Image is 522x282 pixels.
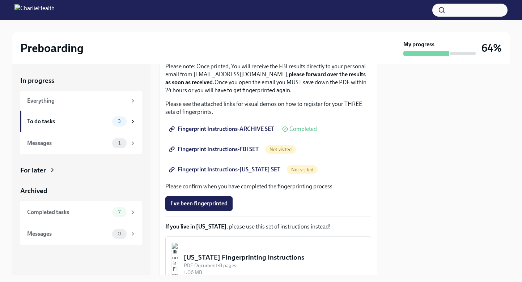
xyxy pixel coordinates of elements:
p: Please see the attached links for visual demos on how to register for your THREE sets of fingerpr... [165,100,371,116]
a: For later [20,166,142,175]
h3: 64% [481,42,502,55]
span: Completed [289,126,317,132]
div: To do tasks [27,117,109,125]
div: For later [20,166,46,175]
a: Completed tasks7 [20,201,142,223]
a: Messages1 [20,132,142,154]
p: , please use this set of instructions instead! [165,223,371,231]
img: CharlieHealth [14,4,55,16]
span: 7 [114,209,125,215]
a: Everything [20,91,142,111]
div: Everything [27,97,127,105]
div: [US_STATE] Fingerprinting Instructions [184,253,365,262]
a: Archived [20,186,142,196]
h2: Preboarding [20,41,84,55]
span: 1 [114,140,125,146]
div: 1.06 MB [184,269,365,276]
div: PDF Document • 8 pages [184,262,365,269]
a: In progress [20,76,142,85]
span: Fingerprint Instructions-[US_STATE] SET [170,166,280,173]
strong: If you live in [US_STATE] [165,223,226,230]
span: I've been fingerprinted [170,200,228,207]
a: Fingerprint Instructions-ARCHIVE SET [165,122,279,136]
div: Messages [27,230,109,238]
p: Please confirm when you have completed the fingerprinting process [165,183,371,191]
div: Messages [27,139,109,147]
span: 3 [114,119,125,124]
a: Fingerprint Instructions-[US_STATE] SET [165,162,285,177]
div: Completed tasks [27,208,109,216]
strong: My progress [403,40,434,48]
span: Fingerprint Instructions-ARCHIVE SET [170,125,274,133]
span: 0 [113,231,126,236]
span: Not visited [265,147,296,152]
a: Fingerprint Instructions-FBI SET [165,142,264,157]
a: To do tasks3 [20,111,142,132]
button: I've been fingerprinted [165,196,233,211]
a: Messages0 [20,223,142,245]
span: Fingerprint Instructions-FBI SET [170,146,259,153]
span: Not visited [287,167,318,172]
p: Please note: Once printed, You will receive the FBI results directly to your personal email from ... [165,63,371,94]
